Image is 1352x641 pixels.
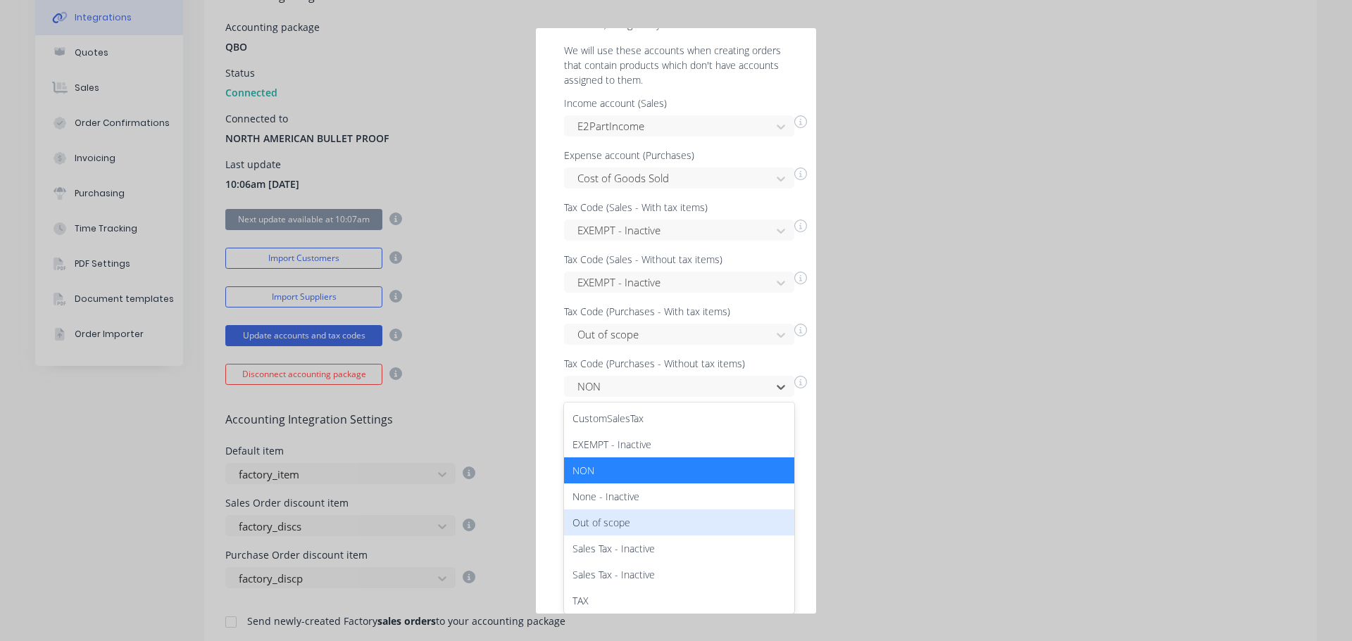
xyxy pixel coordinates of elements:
[564,359,807,369] div: Tax Code (Purchases - Without tax items)
[564,483,794,509] div: None - Inactive
[564,151,807,160] div: Expense account (Purchases)
[564,561,794,588] div: Sales Tax - Inactive
[564,307,807,317] div: Tax Code (Purchases - With tax items)
[550,43,802,87] p: We will use these accounts when creating orders that contain products which don't have accounts a...
[564,535,794,561] div: Sales Tax - Inactive
[564,588,794,614] div: TAX
[564,99,807,108] div: Income account (Sales)
[564,457,794,483] div: NON
[564,203,807,212] div: Tax Code (Sales - With tax items)
[564,431,794,457] div: EXEMPT - Inactive
[564,509,794,535] div: Out of scope
[564,405,794,431] div: CustomSalesTax
[564,255,807,265] div: Tax Code (Sales - Without tax items)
